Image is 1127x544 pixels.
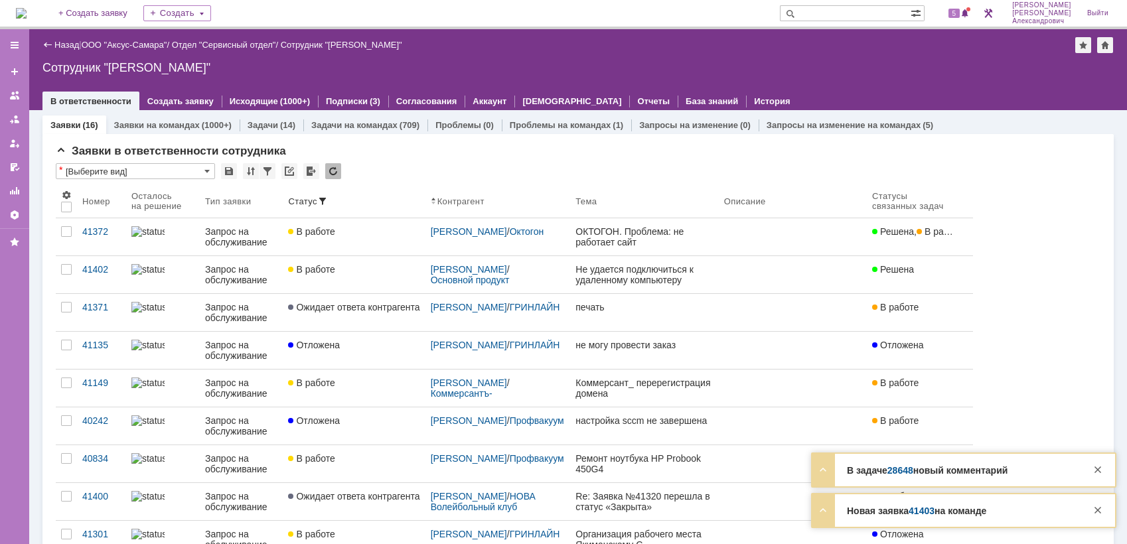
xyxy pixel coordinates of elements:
[325,163,341,179] div: Обновлять список
[82,377,121,388] div: 41149
[82,415,121,426] div: 40242
[431,415,507,426] a: [PERSON_NAME]
[867,294,962,331] a: В работе
[54,40,79,50] a: Назад
[126,483,200,520] a: statusbar-100 (1).png
[867,256,962,293] a: Решена
[260,163,275,179] div: Фильтрация...
[288,491,419,502] span: Ожидает ответа контрагента
[311,120,398,130] a: Задачи на командах
[288,302,419,312] span: Ожидает ответа контрагента
[205,302,277,323] div: Запрос на обслуживание
[575,491,714,512] div: Re: Заявка №41320 перешла в статус «Закрыта»
[82,302,121,312] div: 41371
[923,120,933,130] div: (5)
[131,264,165,275] img: statusbar-100 (1).png
[575,453,714,474] div: Ремонт ноутбука HP Probook 450G4
[126,370,200,407] a: statusbar-100 (1).png
[77,256,126,293] a: 41402
[867,370,962,407] a: В работе
[172,40,276,50] a: Отдел "Сервисный отдел"
[126,218,200,255] a: statusbar-100 (1).png
[4,180,25,202] a: Отчеты
[400,120,419,130] div: (709)
[77,294,126,331] a: 41371
[200,370,283,407] a: Запрос на обслуживание
[911,6,924,19] span: Расширенный поиск
[1012,9,1071,17] span: [PERSON_NAME]
[639,120,738,130] a: Запросы на изменение
[767,120,921,130] a: Запросы на изменение на командах
[114,120,200,130] a: Заявки на командах
[248,120,278,130] a: Задачи
[82,40,167,50] a: ООО "Аксус-Самара"
[431,226,507,237] a: [PERSON_NAME]
[77,407,126,444] a: 40242
[510,120,611,130] a: Проблемы на командах
[431,529,565,539] div: /
[79,39,81,49] div: |
[230,96,278,106] a: Исходящие
[575,196,597,206] div: Тема
[281,163,297,179] div: Скопировать ссылку на список
[126,445,200,482] a: statusbar-100 (1).png
[510,415,564,426] a: Профвакуум
[283,256,425,293] a: В работе
[1075,37,1091,53] div: Добавить в избранное
[283,184,425,218] th: Статус
[205,226,277,247] div: Запрос на обслуживание
[303,163,319,179] div: Экспорт списка
[283,370,425,407] a: В работе
[77,184,126,218] th: Номер
[1012,17,1071,25] span: Александрович
[131,340,165,350] img: statusbar-100 (1).png
[431,415,565,426] div: /
[42,61,1114,74] div: Сотрудник "[PERSON_NAME]"
[200,256,283,293] a: Запрос на обслуживание
[431,491,538,512] a: НОВА Волейбольный клуб
[205,491,277,512] div: Запрос на обслуживание
[126,184,200,218] th: Осталось на решение
[4,61,25,82] a: Создать заявку
[283,483,425,520] a: Ожидает ответа контрагента
[431,340,507,350] a: [PERSON_NAME]
[202,120,232,130] div: (1000+)
[77,218,126,255] a: 41372
[205,453,277,474] div: Запрос на обслуживание
[872,191,946,211] div: Статусы связанных задач
[283,407,425,444] a: Отложена
[82,340,121,350] div: 41135
[575,264,714,285] div: Не удается подключиться к удаленному компьютеру
[280,120,295,130] div: (14)
[147,96,214,106] a: Создать заявку
[980,5,996,21] a: Перейти в интерфейс администратора
[872,226,914,237] span: Решена
[283,294,425,331] a: Ожидает ответа контрагента
[872,529,924,539] span: Отложена
[50,96,131,106] a: В ответственности
[205,340,277,361] div: Запрос на обслуживание
[4,133,25,154] a: Мои заявки
[131,302,165,312] img: statusbar-100 (1).png
[483,120,494,130] div: (0)
[131,415,165,426] img: statusbar-15 (1).png
[126,294,200,331] a: statusbar-100 (1).png
[570,370,719,407] a: Коммерсант_ перерегистрация домена
[431,491,565,512] div: /
[1097,37,1113,53] div: Сделать домашней страницей
[570,445,719,482] a: Ремонт ноутбука HP Probook 450G4
[724,196,766,206] div: Описание
[77,483,126,520] a: 41400
[82,196,110,206] div: Номер
[872,264,914,275] span: Решена
[1090,462,1106,478] div: Закрыть
[431,453,565,464] div: /
[431,226,565,237] div: /
[431,388,528,409] a: Коммерсантъ-[GEOGRAPHIC_DATA]
[740,120,751,130] div: (0)
[288,226,335,237] span: В работе
[872,226,957,237] div: ,
[77,445,126,482] a: 40834
[288,377,335,388] span: В работе
[16,8,27,19] img: logo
